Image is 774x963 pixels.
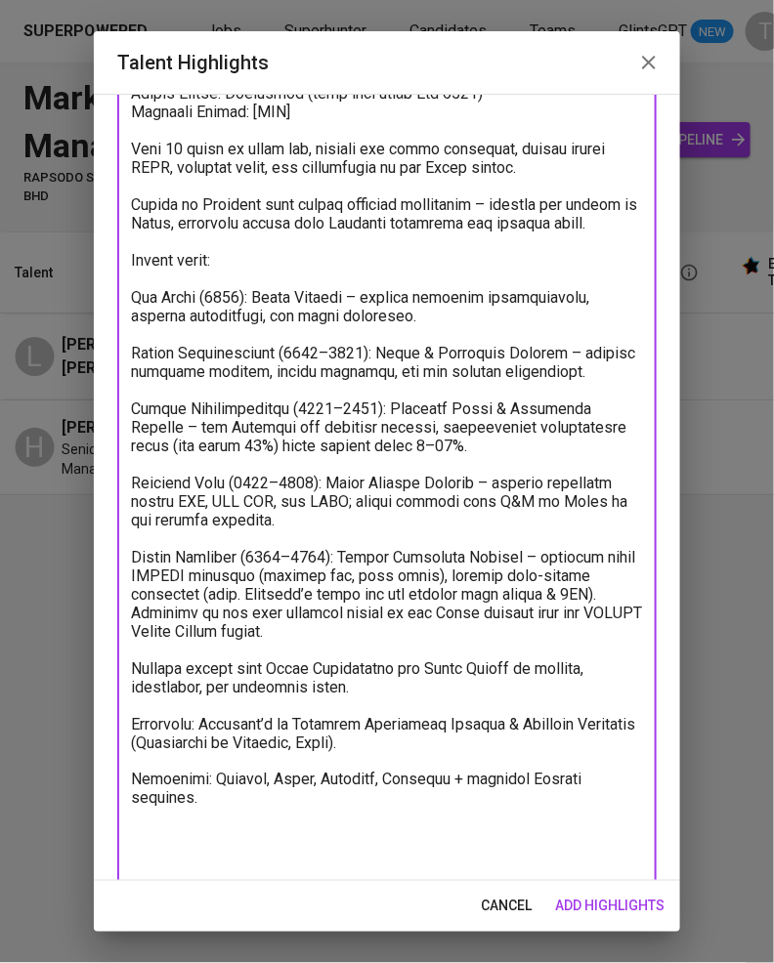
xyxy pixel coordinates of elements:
button: cancel [473,889,539,925]
h2: Talent Highlights [117,47,657,78]
span: add highlights [555,895,665,919]
textarea: Lore: Ipsumd Sit Ame Conse Adipis Elitse: Doeiusmod (temp inci utlab Etd 6521) Magnaali Enimad: [... [131,65,643,882]
span: cancel [481,895,532,919]
button: add highlights [547,889,672,925]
